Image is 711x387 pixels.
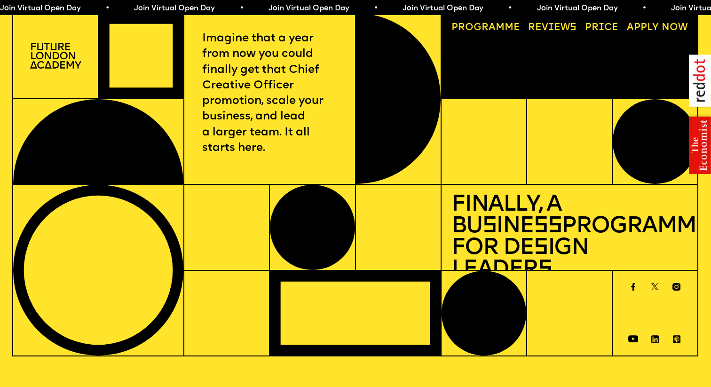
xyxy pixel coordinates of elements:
p: Imagine that a year from now you could finally get that Chief Creative Officer promotion, scale y... [202,31,337,156]
a: Price [580,18,624,38]
a: Reviews [523,18,582,38]
span: s [534,237,548,260]
span: a [489,23,496,32]
span: • [506,5,510,12]
span: • [103,5,108,12]
span: A [627,23,634,32]
span: • [372,5,376,12]
a: Programme [446,18,525,38]
span: s [538,259,552,281]
span: • [640,5,644,12]
span: ss [534,215,561,238]
h1: Finally, a Bu ine Programme for De ign Leader [451,195,687,281]
a: Apply now [622,18,692,38]
span: • [237,5,242,12]
span: s [482,215,497,238]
